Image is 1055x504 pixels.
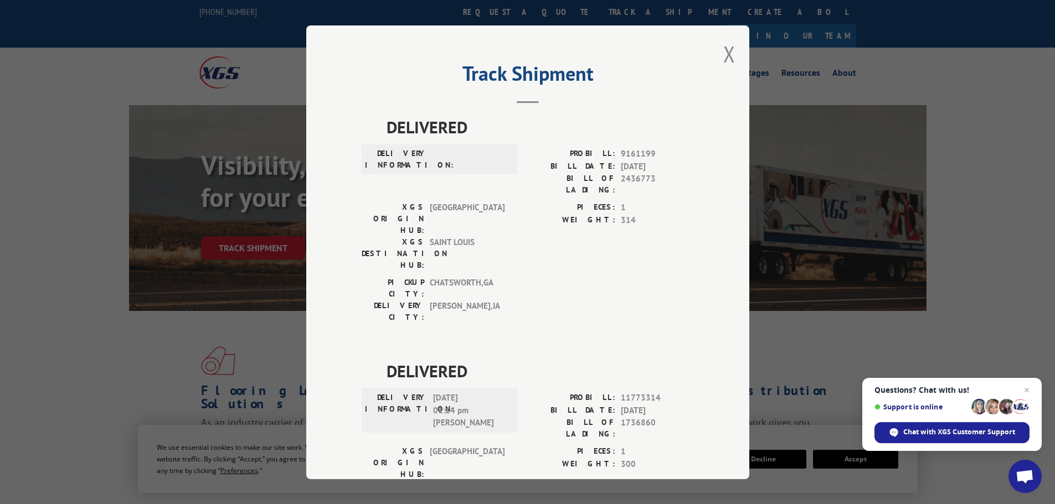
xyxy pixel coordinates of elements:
span: SAINT LOUIS [430,236,505,271]
span: [DATE] [621,404,694,417]
span: 314 [621,214,694,226]
span: Chat with XGS Customer Support [903,427,1015,437]
label: BILL DATE: [528,160,615,173]
span: [DATE] [621,160,694,173]
span: CHATSWORTH , GA [430,277,505,300]
div: Open chat [1008,460,1042,493]
label: DELIVERY INFORMATION: [365,148,428,171]
label: PROBILL: [528,392,615,404]
label: XGS ORIGIN HUB: [362,445,424,480]
span: DELIVERED [387,358,694,383]
span: 11773314 [621,392,694,404]
label: PROBILL: [528,148,615,160]
span: 1 [621,201,694,214]
label: DELIVERY CITY: [362,300,424,323]
span: Questions? Chat with us! [874,386,1030,394]
label: PICKUP CITY: [362,277,424,300]
span: 1736860 [621,417,694,440]
label: BILL OF LADING: [528,173,615,196]
label: BILL OF LADING: [528,417,615,440]
span: Support is online [874,403,967,411]
label: PIECES: [528,201,615,214]
span: Close chat [1020,383,1033,397]
label: DELIVERY INFORMATION: [365,392,428,429]
div: Chat with XGS Customer Support [874,422,1030,443]
span: [DATE] 01:14 pm [PERSON_NAME] [433,392,508,429]
span: 9161199 [621,148,694,160]
span: [GEOGRAPHIC_DATA] [430,201,505,236]
label: BILL DATE: [528,404,615,417]
h2: Track Shipment [362,66,694,87]
span: 300 [621,458,694,470]
span: 2436773 [621,173,694,196]
label: XGS ORIGIN HUB: [362,201,424,236]
label: XGS DESTINATION HUB: [362,236,424,271]
span: [PERSON_NAME] , IA [430,300,505,323]
label: PIECES: [528,445,615,458]
label: WEIGHT: [528,458,615,470]
span: [GEOGRAPHIC_DATA] [430,445,505,480]
label: WEIGHT: [528,214,615,226]
span: 1 [621,445,694,458]
span: DELIVERED [387,115,694,139]
button: Close modal [723,39,735,69]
